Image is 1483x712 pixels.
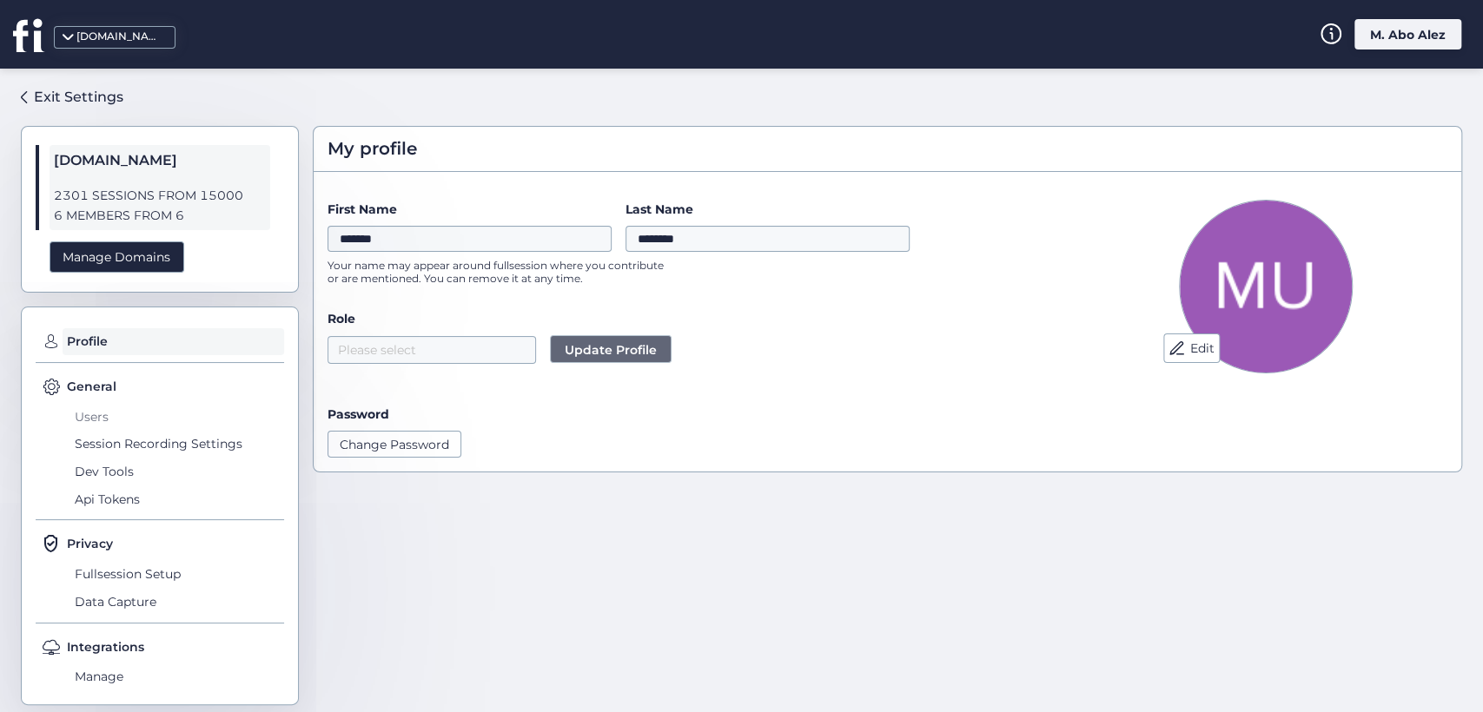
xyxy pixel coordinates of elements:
span: Manage [70,663,284,691]
button: Change Password [328,431,461,457]
label: First Name [328,200,612,219]
span: Api Tokens [70,485,284,513]
span: Dev Tools [70,458,284,485]
label: Last Name [626,200,910,219]
span: 6 MEMBERS FROM 6 [54,206,266,226]
button: Update Profile [550,335,672,363]
p: Your name may appear around fullsession where you contribute or are mentioned. You can remove it ... [328,259,675,285]
button: Edit [1163,333,1220,363]
span: Data Capture [70,588,284,616]
span: Privacy [67,534,113,553]
span: [DOMAIN_NAME] [54,149,266,172]
div: [DOMAIN_NAME] [76,29,163,45]
img: Avatar Picture [1179,200,1353,373]
span: General [67,377,116,396]
span: Profile [63,328,284,356]
span: Session Recording Settings [70,431,284,458]
span: Users [70,403,284,431]
a: Exit Settings [21,82,123,112]
span: Fullsession Setup [70,560,284,588]
span: My profile [328,135,417,162]
span: Update Profile [565,340,657,359]
div: M. Abo Alez [1354,19,1461,49]
div: Exit Settings [34,86,123,108]
span: 2301 SESSIONS FROM 15000 [54,186,266,206]
div: Manage Domains [50,241,184,274]
label: Password [328,406,389,422]
label: Role [328,309,1056,328]
span: Integrations [67,637,144,656]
